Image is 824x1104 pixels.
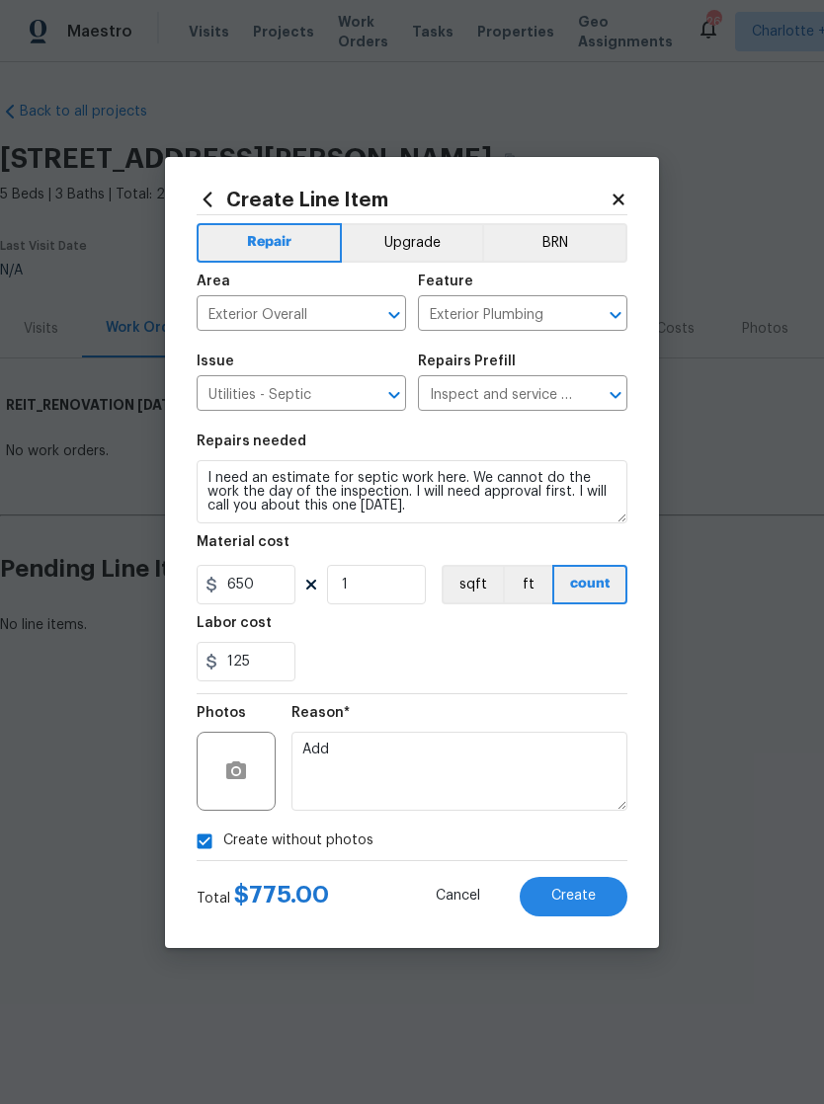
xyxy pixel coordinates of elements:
h5: Area [197,275,230,288]
button: count [552,565,627,604]
button: Cancel [404,877,512,916]
button: Repair [197,223,342,263]
textarea: I need an estimate for septic work here. We cannot do the work the day of the inspection. I will ... [197,460,627,523]
h5: Labor cost [197,616,272,630]
h2: Create Line Item [197,189,610,210]
span: Create without photos [223,830,373,851]
h5: Repairs needed [197,434,306,448]
h5: Issue [197,355,234,368]
button: sqft [442,565,503,604]
button: Upgrade [342,223,483,263]
span: $ 775.00 [234,883,329,907]
button: Open [380,301,408,329]
div: Total [197,885,329,908]
span: Cancel [436,889,480,904]
button: Open [380,381,408,409]
button: ft [503,565,552,604]
button: Create [520,877,627,916]
span: Create [551,889,596,904]
h5: Photos [197,706,246,720]
textarea: Add [291,732,627,811]
h5: Feature [418,275,473,288]
button: Open [602,381,629,409]
h5: Reason* [291,706,350,720]
h5: Repairs Prefill [418,355,516,368]
h5: Material cost [197,535,289,549]
button: BRN [482,223,627,263]
button: Open [602,301,629,329]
